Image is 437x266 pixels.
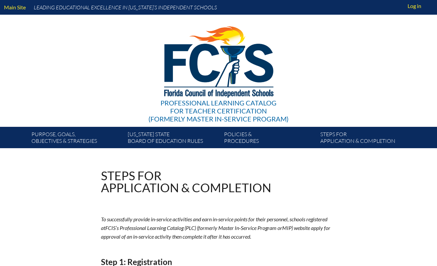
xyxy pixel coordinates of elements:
[125,129,221,148] a: [US_STATE] StateBoard of Education rules
[29,129,125,148] a: Purpose, goals,objectives & strategies
[282,225,292,231] span: MIP
[1,3,28,12] a: Main Site
[149,15,288,106] img: FCISlogo221.eps
[221,129,318,148] a: Policies &Procedures
[318,129,414,148] a: Steps forapplication & completion
[408,2,421,10] span: Log in
[148,99,289,123] div: Professional Learning Catalog (formerly Master In-service Program)
[146,13,291,124] a: Professional Learning Catalog for Teacher Certification(formerly Master In-service Program)
[105,225,116,231] span: FCIS
[101,170,271,194] h1: Steps for application & completion
[186,225,195,231] span: PLC
[101,215,336,241] p: To successfully provide in-service activities and earn in-service points for their personnel, sch...
[170,107,267,115] span: for Teacher Certification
